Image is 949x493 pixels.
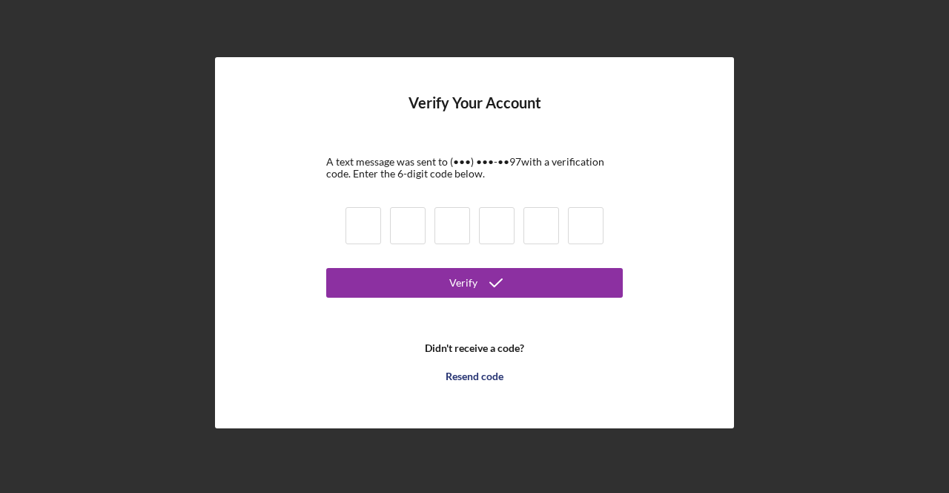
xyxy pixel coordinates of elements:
[326,156,623,180] div: A text message was sent to (•••) •••-•• 97 with a verification code. Enter the 6-digit code below.
[409,94,541,134] h4: Verify Your Account
[326,362,623,391] button: Resend code
[326,268,623,298] button: Verify
[449,268,477,298] div: Verify
[446,362,503,391] div: Resend code
[425,342,524,354] b: Didn't receive a code?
